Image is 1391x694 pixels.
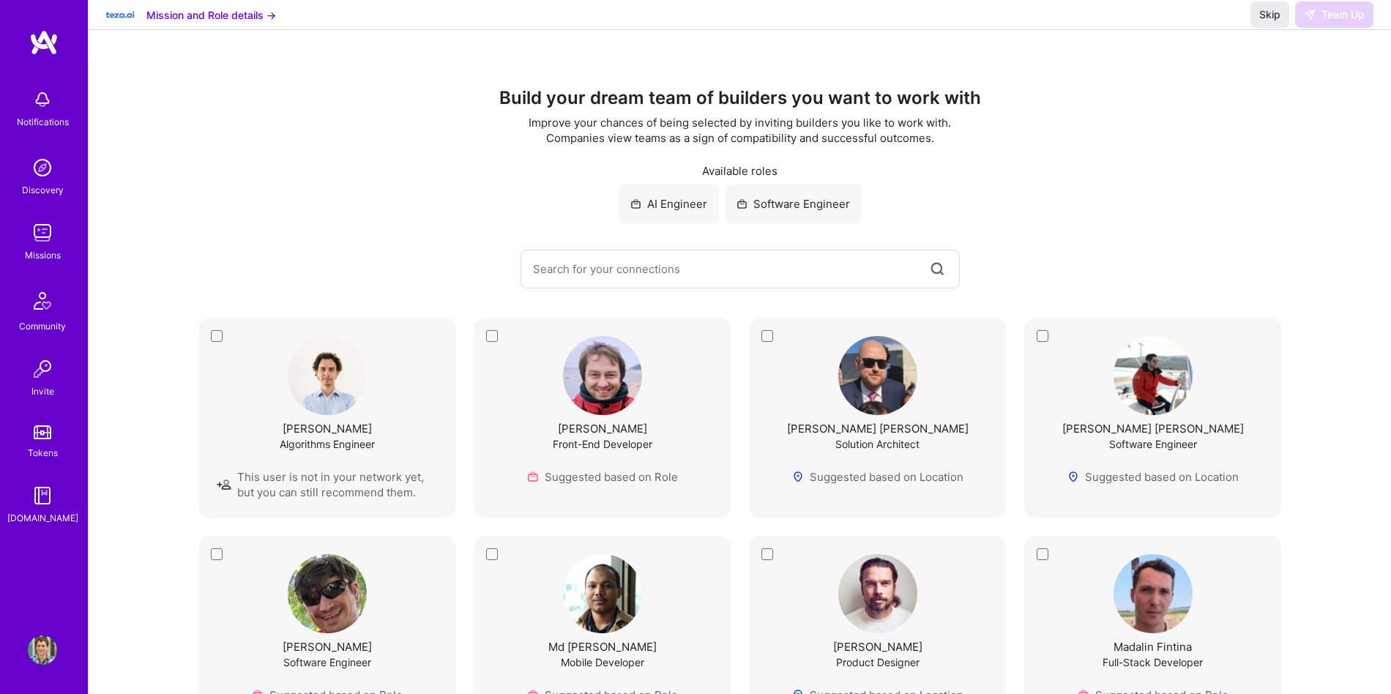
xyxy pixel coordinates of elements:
img: Community [25,283,60,318]
img: User Avatar [563,554,642,633]
div: [DOMAIN_NAME] [7,510,78,526]
img: User Avatar [838,554,917,633]
img: User Avatar [838,336,917,415]
input: Search for your connections [533,250,928,288]
div: Community [19,318,66,334]
div: Front-End Developer [553,436,652,452]
div: Missions [25,247,61,263]
img: bell [28,85,57,114]
img: default icon [217,479,231,490]
div: [PERSON_NAME] [PERSON_NAME] [787,421,969,436]
div: Software Engineer [725,184,862,223]
div: Solution Architect [835,436,920,452]
img: teamwork [28,218,57,247]
div: [PERSON_NAME] [283,639,372,654]
img: discovery [28,153,57,182]
div: Improve your chances of being selected by inviting builders you like to work with. Companies view... [522,115,958,146]
img: tokens [34,425,51,439]
div: Algorithms Engineer [280,436,375,452]
div: Notifications [17,114,69,130]
div: [PERSON_NAME] [558,421,647,436]
button: Skip [1250,1,1289,28]
div: [PERSON_NAME] [283,421,372,436]
div: [PERSON_NAME] [PERSON_NAME] [1062,421,1244,436]
img: Role icon [527,471,539,482]
div: Md [PERSON_NAME] [548,639,657,654]
div: [PERSON_NAME] [833,639,922,654]
span: Skip [1259,7,1280,22]
i: icon SuitcaseGray [736,198,747,209]
div: Discovery [22,182,64,198]
img: User Avatar [1114,336,1193,415]
img: User Avatar [288,554,367,633]
div: Software Engineer [283,654,371,670]
div: This user is not in your network yet, but you can still recommend them. [217,469,438,500]
div: Invite [31,384,54,399]
h3: Build your dream team of builders you want to work with [118,88,1362,109]
i: icon SuitcaseGray [630,198,641,209]
div: Tokens [28,445,58,460]
img: User Avatar [288,336,367,415]
button: Mission and Role details → [146,7,276,23]
div: Suggested based on Role [527,469,678,485]
div: Full-Stack Developer [1103,654,1203,670]
div: Available roles [118,163,1362,179]
div: Software Engineer [1109,436,1197,452]
i: icon SearchGrey [928,259,947,279]
div: Madalin Fintina [1114,639,1192,654]
img: User Avatar [1114,554,1193,633]
img: Invite [28,354,57,384]
a: User Avatar [24,635,61,665]
img: logo [29,29,59,56]
div: Suggested based on Location [792,469,963,485]
div: Suggested based on Location [1067,469,1239,485]
img: Locations icon [792,471,804,482]
div: Product Designer [836,654,920,670]
img: User Avatar [28,635,57,665]
div: AI Engineer [619,184,719,223]
div: Mobile Developer [561,654,644,670]
img: guide book [28,481,57,510]
img: Locations icon [1067,471,1079,482]
img: User Avatar [563,336,642,415]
